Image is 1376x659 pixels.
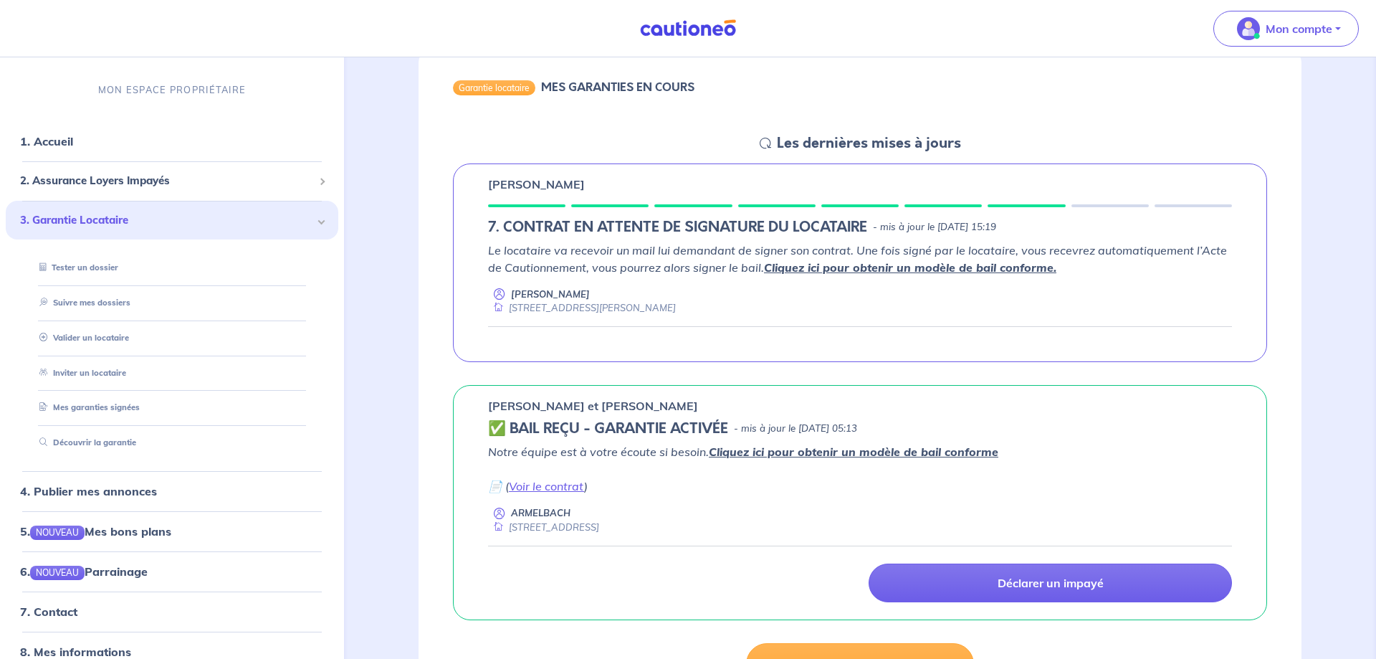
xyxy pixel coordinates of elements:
[23,256,321,280] div: Tester un dossier
[34,367,126,377] a: Inviter un locataire
[488,219,1232,236] div: state: RENTER-PAYMENT-METHOD-IN-PROGRESS, Context: IN-LANDLORD,IS-GL-CAUTION-IN-LANDLORD
[20,484,157,498] a: 4. Publier mes annonces
[20,173,313,189] span: 2. Assurance Loyers Impayés
[488,176,585,193] p: [PERSON_NAME]
[488,420,728,437] h5: ✅ BAIL REÇU - GARANTIE ACTIVÉE
[453,80,535,95] div: Garantie locataire
[20,564,148,579] a: 6.NOUVEAUParrainage
[634,19,742,37] img: Cautioneo
[488,243,1227,275] em: Le locataire va recevoir un mail lui demandant de signer son contrat. Une fois signé par le locat...
[98,83,246,97] p: MON ESPACE PROPRIÉTAIRE
[20,524,171,539] a: 5.NOUVEAUMes bons plans
[1213,11,1359,47] button: illu_account_valid_menu.svgMon compte
[488,301,676,315] div: [STREET_ADDRESS][PERSON_NAME]
[1237,17,1260,40] img: illu_account_valid_menu.svg
[488,420,1232,437] div: state: CONTRACT-VALIDATED, Context: IN-LANDLORD,IN-LANDLORD
[734,422,857,436] p: - mis à jour le [DATE] 05:13
[998,576,1104,590] p: Déclarer un impayé
[6,557,338,586] div: 6.NOUVEAUParrainage
[23,396,321,419] div: Mes garanties signées
[20,212,313,229] span: 3. Garantie Locataire
[34,333,129,343] a: Valider un locataire
[869,564,1232,602] a: Déclarer un impayé
[34,402,140,412] a: Mes garanties signées
[488,521,599,534] div: [STREET_ADDRESS]
[6,477,338,506] div: 4. Publier mes annonces
[488,479,588,493] em: 📄 ( )
[488,397,698,414] p: [PERSON_NAME] et [PERSON_NAME]
[873,220,996,234] p: - mis à jour le [DATE] 15:19
[511,288,590,301] p: [PERSON_NAME]
[34,298,130,308] a: Suivre mes dossiers
[6,201,338,240] div: 3. Garantie Locataire
[20,134,73,148] a: 1. Accueil
[23,291,321,315] div: Suivre mes dossiers
[34,437,136,447] a: Découvrir la garantie
[6,597,338,626] div: 7. Contact
[34,262,118,272] a: Tester un dossier
[20,605,77,619] a: 7. Contact
[6,517,338,546] div: 5.NOUVEAUMes bons plans
[541,80,694,94] h6: MES GARANTIES EN COURS
[1266,20,1332,37] p: Mon compte
[511,506,570,520] p: ARMELBACH
[709,445,998,459] a: Cliquez ici pour obtenir un modèle de bail conforme
[23,361,321,384] div: Inviter un locataire
[488,219,867,236] h5: 7. CONTRAT EN ATTENTE DE SIGNATURE DU LOCATAIRE
[764,260,1056,275] a: Cliquez ici pour obtenir un modèle de bail conforme.
[6,127,338,156] div: 1. Accueil
[20,645,131,659] a: 8. Mes informations
[777,135,961,152] h5: Les dernières mises à jours
[509,479,584,493] a: Voir le contrat
[488,445,998,459] em: Notre équipe est à votre écoute si besoin.
[23,326,321,350] div: Valider un locataire
[23,431,321,455] div: Découvrir la garantie
[6,167,338,195] div: 2. Assurance Loyers Impayés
